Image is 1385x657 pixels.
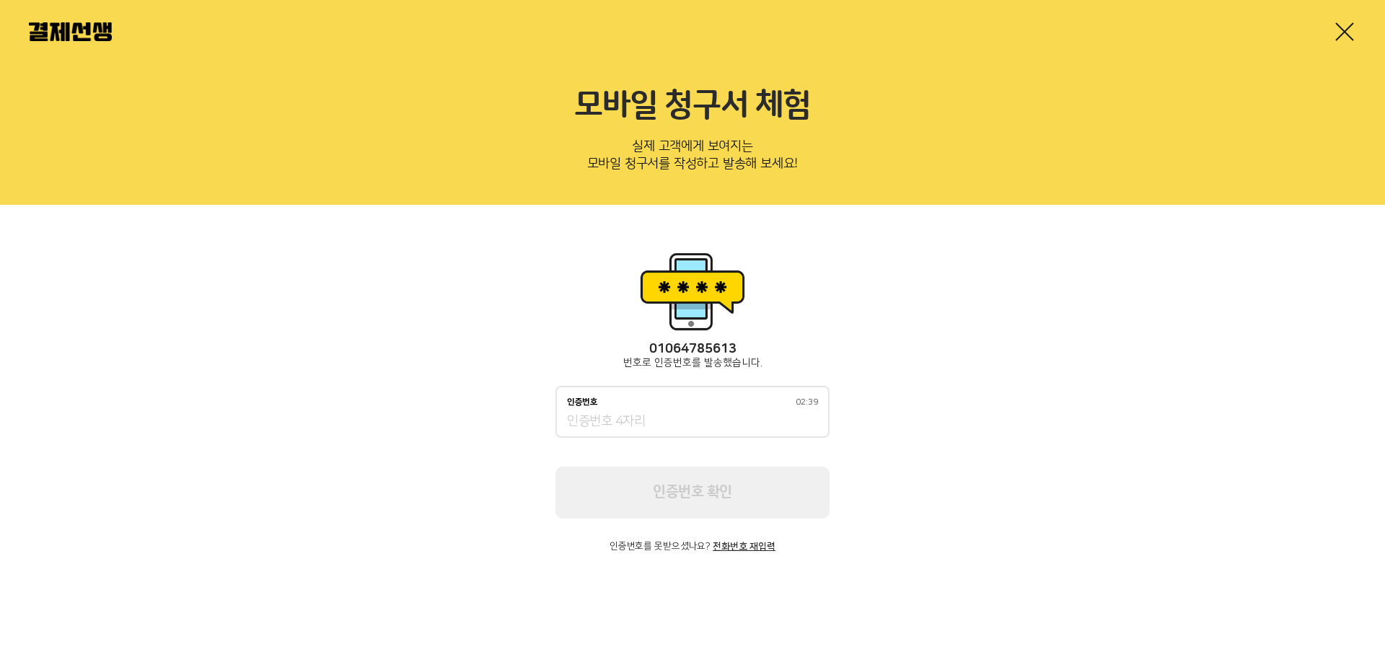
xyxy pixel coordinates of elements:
[567,397,598,407] p: 인증번호
[29,87,1356,125] h2: 모바일 청구서 체험
[555,542,830,552] p: 인증번호를 못받으셨나요?
[635,248,750,335] img: 휴대폰인증 이미지
[567,413,818,431] input: 인증번호02:39
[555,467,830,519] button: 인증번호 확인
[555,357,830,369] p: 번호로 인증번호를 발송했습니다.
[796,398,818,407] span: 02:39
[29,22,112,41] img: 결제선생
[29,134,1356,182] p: 실제 고객에게 보여지는 모바일 청구서를 작성하고 발송해 보세요!
[713,542,775,552] button: 전화번호 재입력
[555,342,830,357] p: 01064785613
